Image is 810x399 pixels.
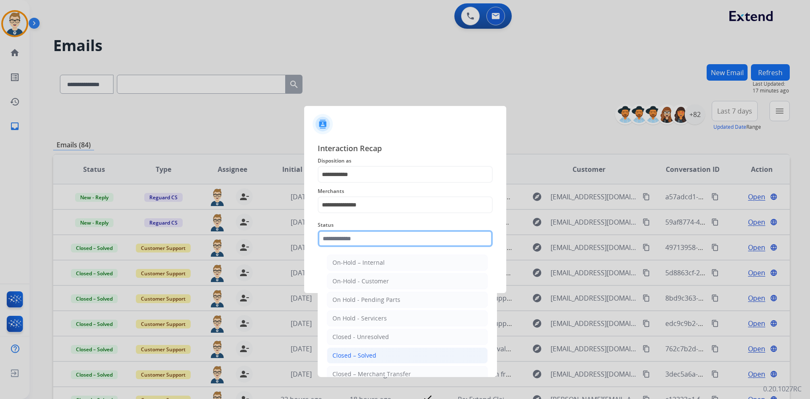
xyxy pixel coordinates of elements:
[332,296,400,304] div: On Hold - Pending Parts
[332,314,387,323] div: On Hold - Servicers
[318,156,493,166] span: Disposition as
[332,258,385,267] div: On-Hold – Internal
[313,114,333,134] img: contactIcon
[332,277,389,285] div: On-Hold - Customer
[318,186,493,196] span: Merchants
[318,142,493,156] span: Interaction Recap
[763,384,802,394] p: 0.20.1027RC
[332,351,376,360] div: Closed – Solved
[332,370,411,378] div: Closed – Merchant Transfer
[332,333,389,341] div: Closed - Unresolved
[318,220,493,230] span: Status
